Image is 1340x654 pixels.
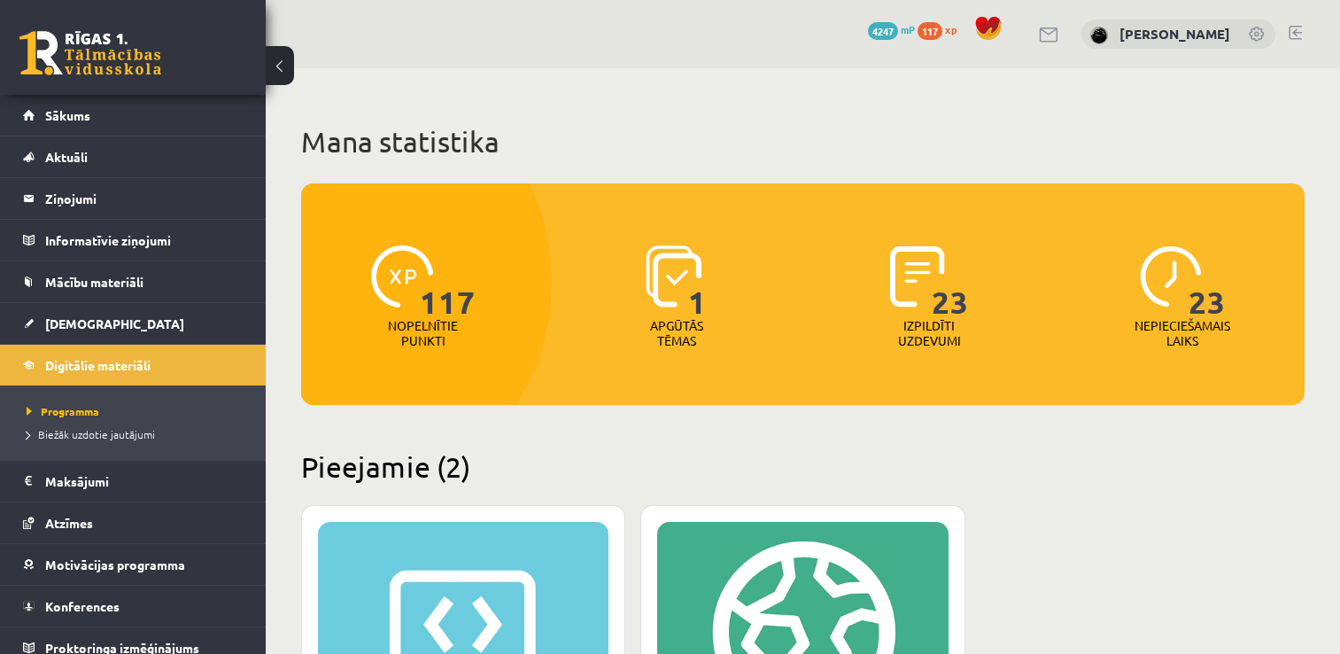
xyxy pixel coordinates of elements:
[945,22,957,36] span: xp
[19,31,161,75] a: Rīgas 1. Tālmācības vidusskola
[45,461,244,502] legend: Maksājumi
[918,22,942,40] span: 117
[1189,245,1226,318] span: 23
[27,427,155,441] span: Biežāk uzdotie jautājumi
[23,544,244,585] a: Motivācijas programma
[918,22,965,36] a: 117 xp
[646,245,701,308] img: icon-learned-topics-4a711ccc23c960034f471b6e78daf4a3bad4a20eaf4de84257b87e66633f6470.svg
[23,178,244,219] a: Ziņojumi
[23,220,244,261] a: Informatīvie ziņojumi
[868,22,915,36] a: 4247 mP
[27,403,248,419] a: Programma
[371,245,433,308] img: icon-xp-0682a9bc20223a9ccc6f5883a126b849a74cddfe5390d2b41b4391c66f2066e7.svg
[27,404,99,418] span: Programma
[45,315,184,331] span: [DEMOGRAPHIC_DATA]
[45,515,93,531] span: Atzīmes
[45,149,88,165] span: Aktuāli
[23,303,244,344] a: [DEMOGRAPHIC_DATA]
[23,345,244,385] a: Digitālie materiāli
[45,107,90,123] span: Sākums
[1135,318,1230,348] p: Nepieciešamais laiks
[45,557,185,572] span: Motivācijas programma
[890,245,945,308] img: icon-completed-tasks-ad58ae20a441b2904462921112bc710f1caf180af7a3daa7317a5a94f2d26646.svg
[45,220,244,261] legend: Informatīvie ziņojumi
[420,245,476,318] span: 117
[45,357,151,373] span: Digitālie materiāli
[45,274,143,290] span: Mācību materiāli
[23,136,244,177] a: Aktuāli
[23,586,244,627] a: Konferences
[901,22,915,36] span: mP
[45,178,244,219] legend: Ziņojumi
[1090,27,1108,44] img: Anete Titāne
[23,502,244,543] a: Atzīmes
[642,318,711,348] p: Apgūtās tēmas
[1140,245,1202,308] img: icon-clock-7be60019b62300814b6bd22b8e044499b485619524d84068768e800edab66f18.svg
[45,598,120,614] span: Konferences
[301,124,1305,160] h1: Mana statistika
[868,22,898,40] span: 4247
[27,426,248,442] a: Biežāk uzdotie jautājumi
[895,318,964,348] p: Izpildīti uzdevumi
[688,245,707,318] span: 1
[301,449,1305,484] h2: Pieejamie (2)
[23,461,244,502] a: Maksājumi
[23,95,244,136] a: Sākums
[388,318,458,348] p: Nopelnītie punkti
[932,245,969,318] span: 23
[1119,25,1230,43] a: [PERSON_NAME]
[23,261,244,302] a: Mācību materiāli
